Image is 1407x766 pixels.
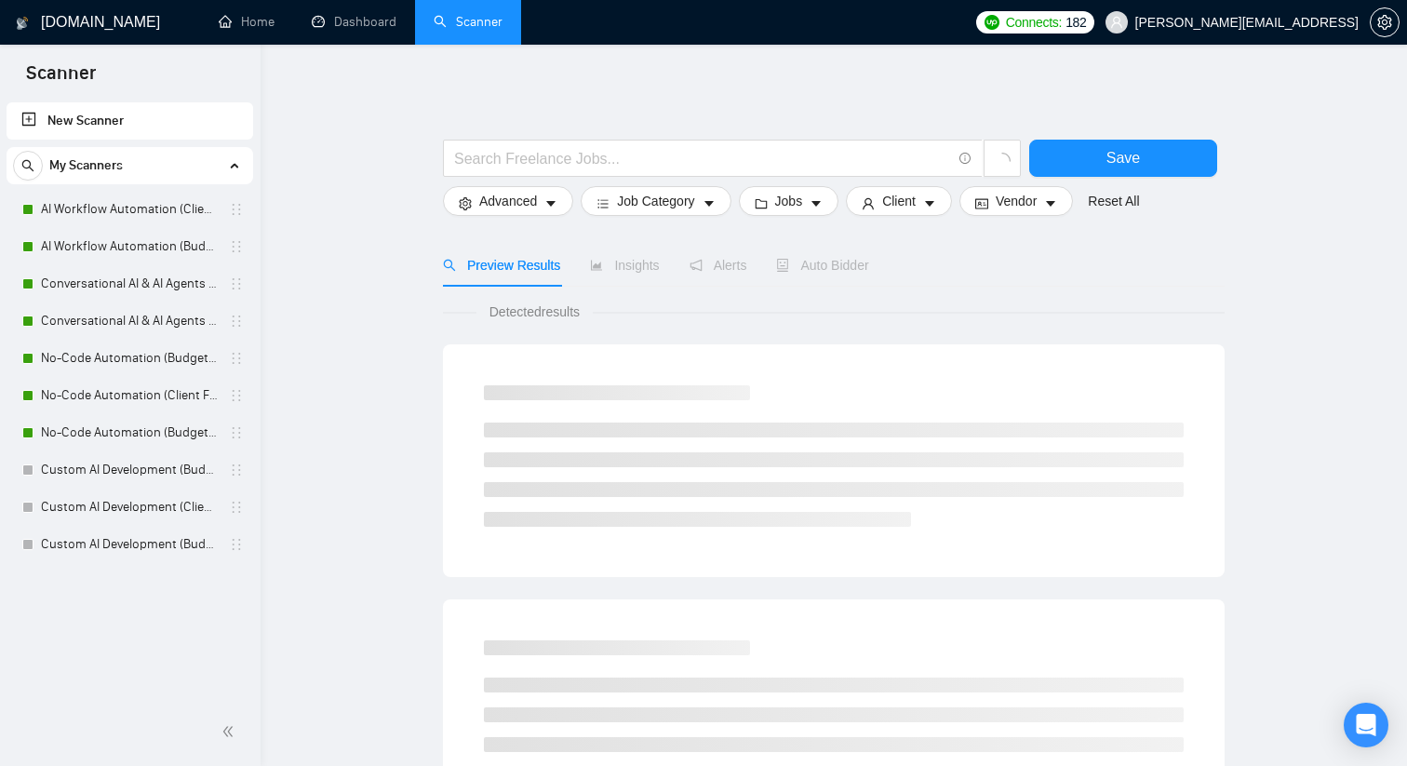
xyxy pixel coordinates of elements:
span: Alerts [690,258,747,273]
span: My Scanners [49,147,123,184]
a: searchScanner [434,14,502,30]
a: No-Code Automation (Client Filters) [41,377,218,414]
button: barsJob Categorycaret-down [581,186,730,216]
span: holder [229,276,244,291]
span: Advanced [479,191,537,211]
span: double-left [221,722,240,741]
span: caret-down [923,196,936,210]
span: area-chart [590,259,603,272]
span: Detected results [476,302,593,322]
span: Vendor [996,191,1037,211]
span: Jobs [775,191,803,211]
span: caret-down [1044,196,1057,210]
img: upwork-logo.png [985,15,999,30]
a: Conversational AI & AI Agents (Budget Filters) [41,302,218,340]
span: holder [229,537,244,552]
span: search [14,159,42,172]
span: Job Category [617,191,694,211]
span: setting [459,196,472,210]
span: bars [596,196,610,210]
span: holder [229,351,244,366]
span: Connects: [1006,12,1062,33]
span: holder [229,388,244,403]
span: Preview Results [443,258,560,273]
span: Save [1106,146,1140,169]
a: Custom AI Development (Budget Filters) [41,526,218,563]
button: folderJobscaret-down [739,186,839,216]
span: caret-down [544,196,557,210]
span: holder [229,239,244,254]
input: Search Freelance Jobs... [454,147,951,170]
a: New Scanner [21,102,238,140]
a: AI Workflow Automation (Client Filters) [41,191,218,228]
span: robot [776,259,789,272]
a: setting [1370,15,1400,30]
img: logo [16,8,29,38]
a: AI Workflow Automation (Budget Filters) [41,228,218,265]
span: holder [229,463,244,477]
li: My Scanners [7,147,253,563]
button: idcardVendorcaret-down [959,186,1073,216]
span: setting [1371,15,1399,30]
span: Insights [590,258,659,273]
button: Save [1029,140,1217,177]
a: Conversational AI & AI Agents (Client Filters) [41,265,218,302]
span: search [443,259,456,272]
a: Custom AI Development (Client Filters) [41,489,218,526]
a: No-Code Automation (Budget Filters W4, Aug) [41,414,218,451]
button: userClientcaret-down [846,186,952,216]
span: loading [994,153,1011,169]
span: caret-down [810,196,823,210]
div: Open Intercom Messenger [1344,703,1388,747]
a: No-Code Automation (Budget Filters) [41,340,218,377]
button: search [13,151,43,181]
span: holder [229,500,244,515]
li: New Scanner [7,102,253,140]
span: folder [755,196,768,210]
span: user [862,196,875,210]
a: Reset All [1088,191,1139,211]
span: Client [882,191,916,211]
span: 182 [1065,12,1086,33]
span: holder [229,202,244,217]
span: idcard [975,196,988,210]
a: dashboardDashboard [312,14,396,30]
button: settingAdvancedcaret-down [443,186,573,216]
span: notification [690,259,703,272]
span: holder [229,425,244,440]
a: Custom AI Development (Budget Filter) [41,451,218,489]
span: Auto Bidder [776,258,868,273]
span: Scanner [11,60,111,99]
button: setting [1370,7,1400,37]
span: info-circle [959,153,971,165]
span: caret-down [703,196,716,210]
span: user [1110,16,1123,29]
span: holder [229,314,244,329]
a: homeHome [219,14,275,30]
